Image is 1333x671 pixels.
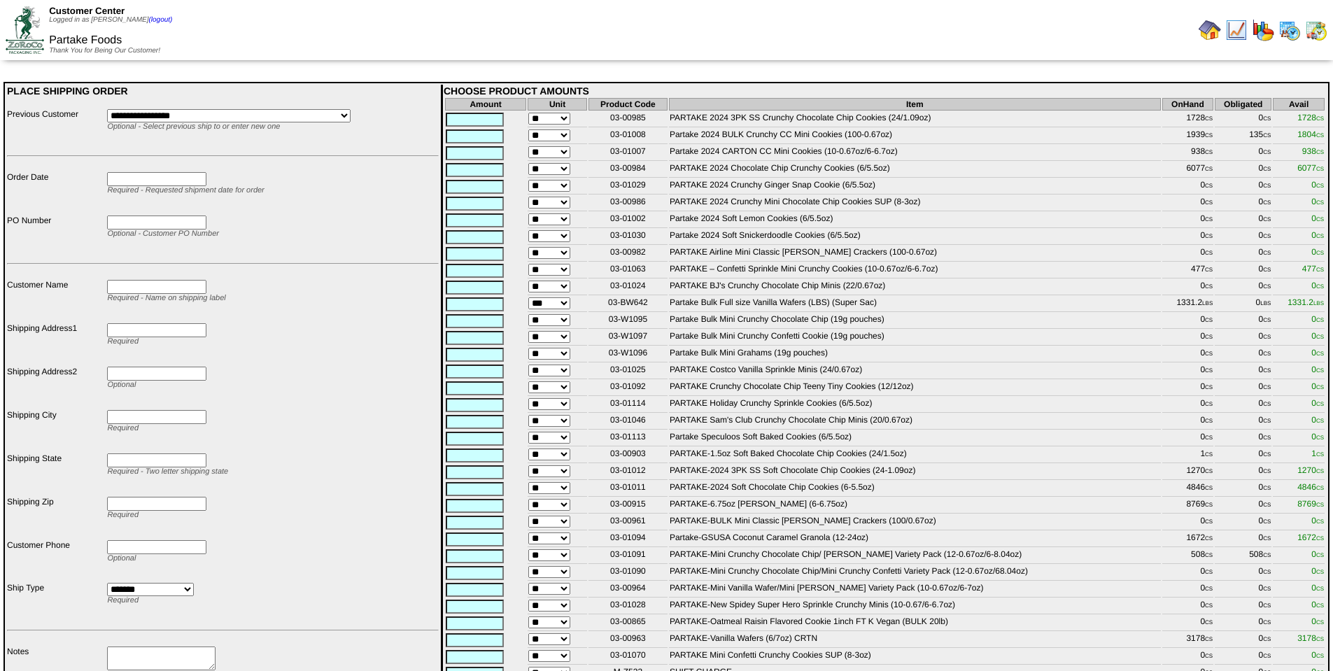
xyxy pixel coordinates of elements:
td: Partake 2024 Soft Lemon Cookies (6/5.5oz) [669,213,1161,228]
a: (logout) [148,16,172,24]
td: 508 [1162,549,1214,564]
td: 6077 [1162,162,1214,178]
span: CS [1263,518,1271,525]
span: CS [1205,435,1213,441]
span: CS [1263,317,1271,323]
span: CS [1316,636,1324,642]
span: CS [1263,384,1271,390]
span: LBS [1313,300,1324,306]
th: Item [669,98,1161,111]
span: Partake Foods [49,34,122,46]
td: 0 [1162,431,1214,446]
span: CS [1263,435,1271,441]
td: 03-W1097 [588,330,668,346]
td: Partake Bulk Mini Crunchy Chocolate Chip (19g pouches) [669,313,1161,329]
td: PARTAKE-2024 Soft Chocolate Chip Cookies (6-5.5oz) [669,481,1161,497]
span: CS [1263,367,1271,374]
span: LBS [1260,300,1271,306]
td: PARTAKE 2024 Crunchy Mini Chocolate Chip Cookies SUP (8-3oz) [669,196,1161,211]
span: 0 [1311,549,1324,559]
span: Required - Requested shipment date for order [107,186,264,195]
span: CS [1263,401,1271,407]
td: PARTAKE – Confetti Sprinkle Mini Crunchy Cookies (10-0.67oz/6-6.7oz) [669,263,1161,278]
td: Partake Bulk Full size Vanilla Wafers (LBS) (Super Sac) [669,297,1161,312]
td: PARTAKE-Mini Vanilla Wafer/Mini [PERSON_NAME] Variety Pack (10-0.67oz/6-7oz) [669,582,1161,598]
span: CS [1205,602,1213,609]
span: CS [1316,351,1324,357]
td: 0 [1162,381,1214,396]
td: PARTAKE BJ's Crunchy Chocolate Chip Minis (22/0.67oz) [669,280,1161,295]
span: CS [1263,602,1271,609]
span: CS [1316,216,1324,223]
td: Ship Type [6,582,105,623]
span: CS [1205,250,1213,256]
span: CS [1316,518,1324,525]
td: PARTAKE Crunchy Chocolate Chip Teeny Tiny Cookies (12/12oz) [669,381,1161,396]
span: CS [1205,401,1213,407]
span: CS [1205,451,1213,458]
span: CS [1316,552,1324,558]
td: PARTAKE-2024 3PK SS Soft Chocolate Chip Cookies (24-1.09oz) [669,465,1161,480]
span: CS [1205,552,1213,558]
td: 03-00984 [588,162,668,178]
span: CS [1316,183,1324,189]
span: CS [1263,619,1271,626]
td: PARTAKE 2024 Crunchy Ginger Snap Cookie (6/5.5oz) [669,179,1161,195]
td: Shipping Address1 [6,323,105,365]
td: Shipping Address2 [6,366,105,408]
span: 4846 [1297,482,1324,492]
span: 0 [1311,180,1324,190]
span: CS [1316,435,1324,441]
div: PLACE SHIPPING ORDER [7,85,439,97]
td: Partake Bulk Mini Grahams (19g pouches) [669,347,1161,362]
td: 03-BW642 [588,297,668,312]
img: calendarinout.gif [1305,19,1327,41]
td: Partake Bulk Mini Crunchy Confetti Cookie (19g pouches) [669,330,1161,346]
td: 508 [1215,549,1271,564]
span: CS [1316,602,1324,609]
span: CS [1316,267,1324,273]
td: 03-01024 [588,280,668,295]
span: CS [1205,317,1213,323]
span: CS [1263,451,1271,458]
span: CS [1205,518,1213,525]
span: CS [1316,384,1324,390]
span: 0 [1311,365,1324,374]
span: 938 [1302,146,1324,156]
th: Product Code [588,98,668,111]
span: 0 [1311,432,1324,442]
td: Customer Phone [6,539,105,581]
td: 03-01091 [588,549,668,564]
td: 0 [1215,146,1271,161]
span: 0 [1311,616,1324,626]
td: PO Number [6,215,105,257]
td: Order Date [6,171,105,213]
td: 0 [1215,582,1271,598]
td: 03-00865 [588,616,668,631]
td: 0 [1215,213,1271,228]
td: 0 [1162,347,1214,362]
span: CS [1263,351,1271,357]
td: PARTAKE-Mini Crunchy Chocolate Chip/ [PERSON_NAME] Variety Pack (12-0.67oz/6-8.04oz) [669,549,1161,564]
td: 0 [1215,162,1271,178]
td: 03-01113 [588,431,668,446]
td: 0 [1215,565,1271,581]
td: Customer Name [6,279,105,321]
td: 03-00915 [588,498,668,514]
td: 0 [1215,347,1271,362]
span: 1331.2 [1288,297,1324,307]
span: CS [1263,216,1271,223]
span: 1804 [1297,129,1324,139]
td: PARTAKE-6.75oz [PERSON_NAME] (6-6.75oz) [669,498,1161,514]
span: CS [1205,351,1213,357]
td: 03-00963 [588,633,668,648]
td: 0 [1162,196,1214,211]
td: 0 [1215,297,1271,312]
img: graph.gif [1252,19,1274,41]
td: 1728 [1162,112,1214,127]
td: 0 [1162,280,1214,295]
td: 0 [1162,599,1214,614]
span: 1728 [1297,113,1324,122]
span: Customer Center [49,6,125,16]
span: CS [1316,132,1324,139]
